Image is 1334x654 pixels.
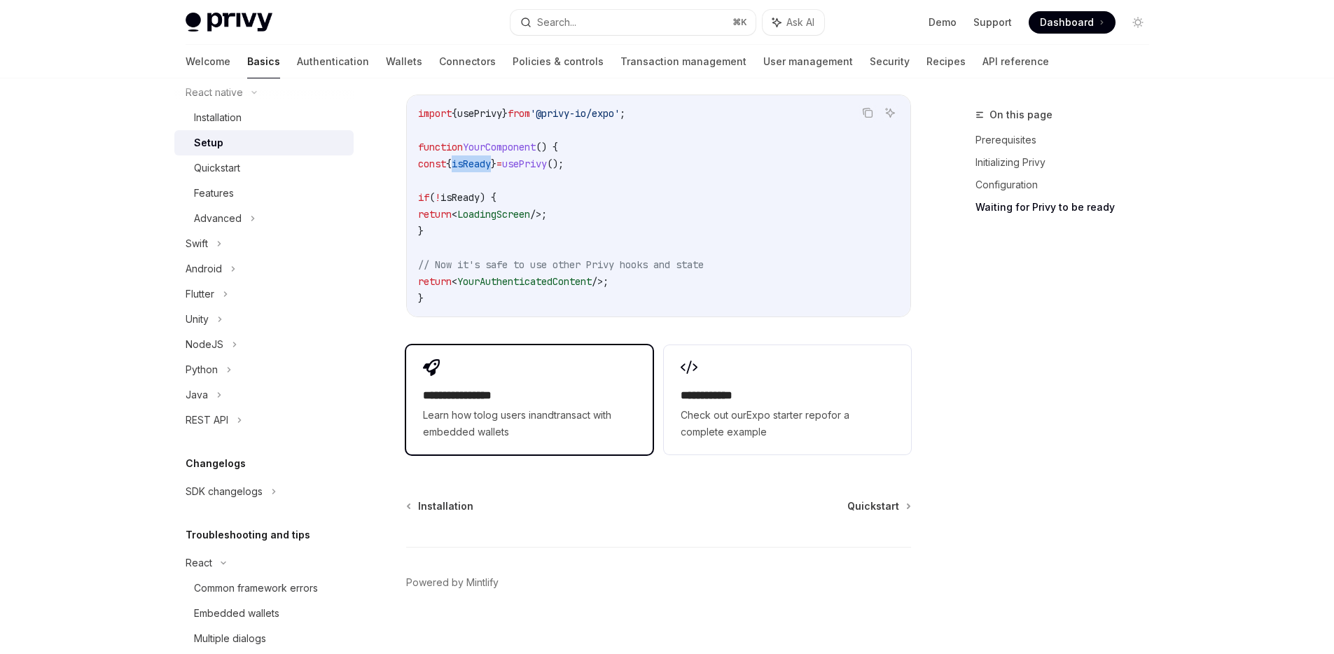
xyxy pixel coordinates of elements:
[982,45,1049,78] a: API reference
[429,191,435,204] span: (
[603,275,609,288] span: ;
[859,104,877,122] button: Copy the contents from the code block
[452,158,491,170] span: isReady
[483,409,536,421] a: log users in
[423,407,636,440] span: Learn how to and
[186,483,263,500] div: SDK changelogs
[418,275,452,288] span: return
[620,107,625,120] span: ;
[186,260,222,277] div: Android
[929,15,957,29] a: Demo
[418,141,463,153] span: function
[508,107,530,120] span: from
[406,345,653,454] a: **** **** **** *Learn how tolog users inandtransact with embedded wallets
[186,235,208,252] div: Swift
[620,45,746,78] a: Transaction management
[975,151,1160,174] a: Initializing Privy
[847,499,910,513] a: Quickstart
[174,181,354,206] a: Features
[496,158,502,170] span: =
[247,45,280,78] a: Basics
[186,45,230,78] a: Welcome
[174,130,354,155] a: Setup
[457,208,530,221] span: LoadingScreen
[530,208,541,221] span: />
[446,158,452,170] span: {
[439,45,496,78] a: Connectors
[297,45,369,78] a: Authentication
[418,208,452,221] span: return
[186,527,310,543] h5: Troubleshooting and tips
[406,576,499,590] a: Powered by Mintlify
[457,107,502,120] span: usePrivy
[186,455,246,472] h5: Changelogs
[186,361,218,378] div: Python
[763,10,824,35] button: Ask AI
[186,13,272,32] img: light logo
[881,104,899,122] button: Ask AI
[926,45,966,78] a: Recipes
[463,141,536,153] span: YourComponent
[452,208,457,221] span: <
[174,626,354,651] a: Multiple dialogs
[435,191,440,204] span: !
[480,191,496,204] span: ) {
[547,158,564,170] span: ();
[418,499,473,513] span: Installation
[530,107,620,120] span: '@privy-io/expo'
[491,158,496,170] span: }
[174,105,354,130] a: Installation
[513,45,604,78] a: Policies & controls
[174,601,354,626] a: Embedded wallets
[408,499,473,513] a: Installation
[975,174,1160,196] a: Configuration
[681,407,894,440] span: Check out our for a complete example
[418,107,452,120] span: import
[457,275,592,288] span: YourAuthenticatedContent
[186,286,214,302] div: Flutter
[186,555,212,571] div: React
[186,336,223,353] div: NodeJS
[664,345,910,454] a: **** **** **Check out ourExpo starter repofor a complete example
[418,191,429,204] span: if
[452,275,457,288] span: <
[418,158,446,170] span: const
[973,15,1012,29] a: Support
[502,158,547,170] span: usePrivy
[1040,15,1094,29] span: Dashboard
[386,45,422,78] a: Wallets
[732,17,747,28] span: ⌘ K
[502,107,508,120] span: }
[537,14,576,31] div: Search...
[989,106,1052,123] span: On this page
[418,258,704,271] span: // Now it's safe to use other Privy hooks and state
[194,210,242,227] div: Advanced
[847,499,899,513] span: Quickstart
[194,109,242,126] div: Installation
[186,412,228,429] div: REST API
[592,275,603,288] span: />
[870,45,910,78] a: Security
[452,107,457,120] span: {
[194,160,240,176] div: Quickstart
[510,10,756,35] button: Search...⌘K
[763,45,853,78] a: User management
[418,292,424,305] span: }
[186,311,209,328] div: Unity
[194,185,234,202] div: Features
[746,409,828,421] a: Expo starter repo
[174,576,354,601] a: Common framework errors
[541,208,547,221] span: ;
[194,134,223,151] div: Setup
[174,155,354,181] a: Quickstart
[194,605,279,622] div: Embedded wallets
[440,191,480,204] span: isReady
[418,225,424,237] span: }
[975,129,1160,151] a: Prerequisites
[786,15,814,29] span: Ask AI
[1029,11,1116,34] a: Dashboard
[975,196,1160,218] a: Waiting for Privy to be ready
[536,141,558,153] span: () {
[194,580,318,597] div: Common framework errors
[194,630,266,647] div: Multiple dialogs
